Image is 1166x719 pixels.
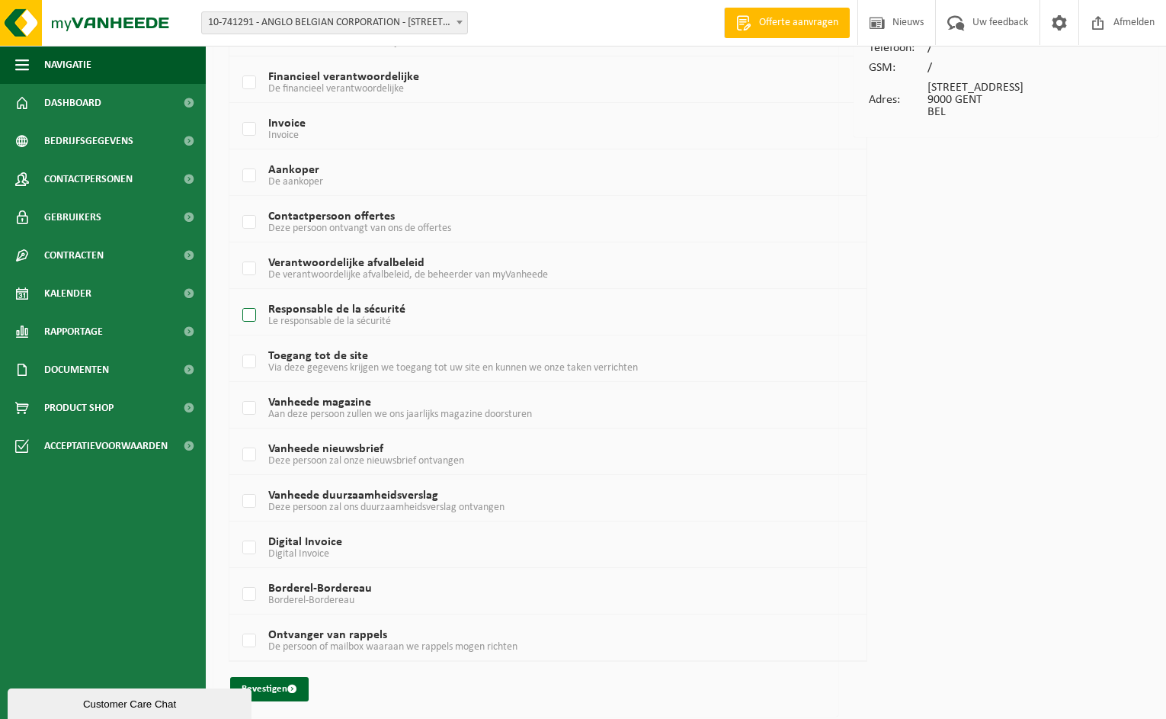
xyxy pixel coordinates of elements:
[268,595,354,606] span: Borderel-Bordereau
[239,630,806,653] label: Ontvanger van rappels
[268,362,638,374] span: Via deze gegevens krijgen we toegang tot uw site en kunnen we onze taken verrichten
[268,130,299,141] span: Invoice
[927,58,1108,78] td: /
[239,490,806,513] label: Vanheede duurzaamheidsverslag
[268,455,464,467] span: Deze persoon zal onze nieuwsbrief ontvangen
[44,122,133,160] span: Bedrijfsgegevens
[239,165,806,188] label: Aankoper
[44,313,103,351] span: Rapportage
[201,11,468,34] span: 10-741291 - ANGLO BELGIAN CORPORATION - 9000 GENT, WIEDAUWKAAI 43
[8,685,255,719] iframe: chat widget
[44,160,133,198] span: Contactpersonen
[44,84,101,122] span: Dashboard
[869,58,927,78] td: GSM:
[755,15,842,30] span: Offerte aanvragen
[239,537,806,560] label: Digital Invoice
[927,78,1108,122] td: [STREET_ADDRESS] 9000 GENT BEL
[44,274,91,313] span: Kalender
[268,223,451,234] span: Deze persoon ontvangt van ons de offertes
[44,46,91,84] span: Navigatie
[268,548,329,560] span: Digital Invoice
[268,409,532,420] span: Aan deze persoon zullen we ons jaarlijks magazine doorsturen
[44,351,109,389] span: Documenten
[268,316,391,327] span: Le responsable de la sécurité
[44,236,104,274] span: Contracten
[724,8,850,38] a: Offerte aanvragen
[239,397,806,420] label: Vanheede magazine
[268,83,404,95] span: De financieel verantwoordelijke
[239,351,806,374] label: Toegang tot de site
[202,12,467,34] span: 10-741291 - ANGLO BELGIAN CORPORATION - 9000 GENT, WIEDAUWKAAI 43
[44,427,168,465] span: Acceptatievoorwaarden
[44,389,114,427] span: Product Shop
[44,198,101,236] span: Gebruikers
[869,78,927,122] td: Adres:
[239,583,806,606] label: Borderel-Bordereau
[268,502,505,513] span: Deze persoon zal ons duurzaamheidsverslag ontvangen
[239,258,806,281] label: Verantwoordelijke afvalbeleid
[230,677,309,701] button: Bevestigen
[239,72,806,95] label: Financieel verantwoordelijke
[268,176,323,188] span: De aankoper
[239,304,806,327] label: Responsable de la sécurité
[268,641,517,653] span: De persoon of mailbox waaraan we rappels mogen richten
[239,118,806,141] label: Invoice
[927,38,1108,58] td: /
[268,269,548,281] span: De verantwoordelijke afvalbeleid, de beheerder van myVanheede
[869,38,927,58] td: Telefoon:
[239,211,806,234] label: Contactpersoon offertes
[239,444,806,467] label: Vanheede nieuwsbrief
